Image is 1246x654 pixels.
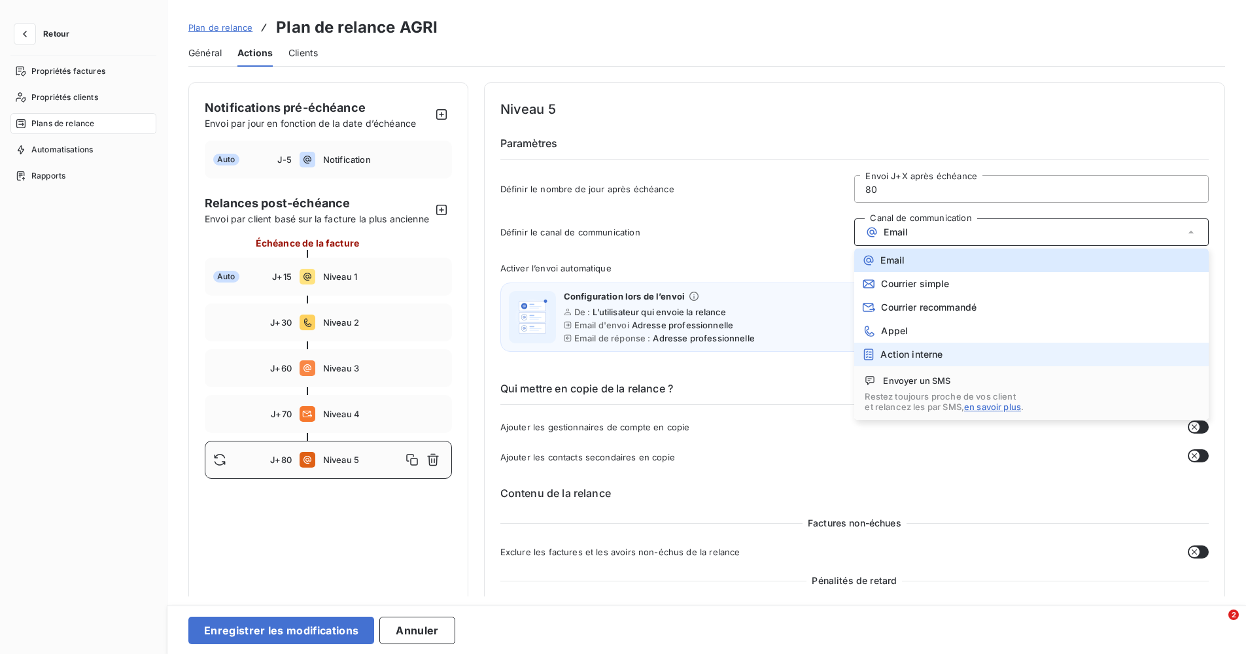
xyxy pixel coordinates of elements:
button: Retour [10,24,80,44]
span: Appel [881,326,908,336]
span: Propriétés clients [31,92,98,103]
span: Auto [213,154,239,165]
span: Courrier simple [881,279,949,289]
a: Automatisations [10,139,156,160]
span: J+30 [270,317,292,328]
span: Envoyer un SMS [883,375,950,386]
span: Échéance de la facture [256,236,359,250]
span: 2 [1228,610,1239,620]
a: Plans de relance [10,113,156,134]
a: en savoir plus [964,402,1021,412]
span: Email d'envoi [574,320,629,330]
span: Automatisations [31,144,93,156]
a: Propriétés clients [10,87,156,108]
span: Adresse professionnelle [632,320,733,330]
span: Configuration lors de l’envoi [564,291,685,301]
a: Plan de relance [188,21,252,34]
span: Envoi par jour en fonction de la date d’échéance [205,118,416,129]
h4: Niveau 5 [500,99,1209,120]
span: Plans de relance [31,118,94,129]
span: Retour [43,30,69,38]
h6: Paramètres [500,135,1209,160]
span: Restez toujours proche de vos client et relancez les par SMS, . [865,391,1198,412]
span: Niveau 1 [323,271,443,282]
span: Notification [323,154,443,165]
span: J-5 [277,154,291,165]
span: Email [884,227,908,237]
span: Email [880,255,905,266]
span: Définir le canal de communication [500,227,855,237]
span: Exclure les factures et les avoirs non-échus de la relance [500,547,740,557]
img: illustration helper email [511,296,553,338]
span: Général [188,46,222,60]
a: Rapports [10,165,156,186]
span: Définir le nombre de jour après échéance [500,184,855,194]
span: Clients [288,46,318,60]
span: Ajouter les contacts secondaires en copie [500,452,675,462]
span: L’utilisateur qui envoie la relance [593,307,726,317]
span: Niveau 2 [323,317,443,328]
span: Envoi par client basé sur la facture la plus ancienne [205,212,431,226]
span: Plan de relance [188,22,252,33]
span: Notifications pré-échéance [205,101,366,114]
span: Niveau 5 [323,455,402,465]
span: Courrier recommandé [881,302,977,313]
span: Activer l’envoi automatique [500,263,612,273]
span: Niveau 3 [323,363,443,373]
span: Actions [237,46,273,60]
h6: Contenu de la relance [500,485,1209,501]
span: Factures non-échues [803,517,907,530]
span: Relances post-échéance [205,194,431,212]
span: Email de réponse : [574,333,651,343]
iframe: Intercom live chat [1202,610,1233,641]
button: Annuler [379,617,455,644]
span: De : [574,307,591,317]
span: J+80 [270,455,292,465]
h6: Qui mettre en copie de la relance ? [500,381,1209,405]
span: J+70 [271,409,292,419]
span: Adresse professionnelle [653,333,754,343]
button: Enregistrer les modifications [188,617,374,644]
span: Rapports [31,170,65,182]
h3: Plan de relance AGRI [276,16,438,39]
span: J+15 [272,271,292,282]
span: Ajouter les gestionnaires de compte en copie [500,422,690,432]
span: Niveau 4 [323,409,443,419]
span: J+60 [270,363,292,373]
span: Auto [213,271,239,283]
span: Action interne [880,349,943,360]
span: Pénalités de retard [806,574,902,587]
span: Propriétés factures [31,65,105,77]
a: Propriétés factures [10,61,156,82]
